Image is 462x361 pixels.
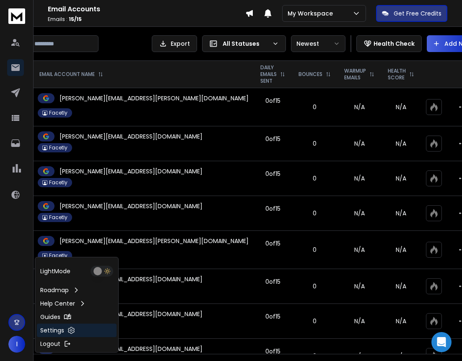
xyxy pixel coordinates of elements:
span: 15 / 15 [69,16,82,23]
p: [PERSON_NAME][EMAIL_ADDRESS][DOMAIN_NAME] [60,202,202,210]
p: Facetly [49,214,67,221]
p: BOUNCES [298,71,322,78]
a: Help Center [37,297,117,310]
p: Logout [40,340,60,348]
div: Open Intercom Messenger [431,332,452,352]
td: N/A [337,269,381,304]
p: HEALTH SCORE [388,68,406,81]
button: I [8,336,25,353]
a: Guides [37,310,117,324]
p: [PERSON_NAME][EMAIL_ADDRESS][PERSON_NAME][DOMAIN_NAME] [60,237,249,245]
p: 0 [297,282,332,290]
p: Guides [40,313,60,321]
p: 0 [297,246,332,254]
p: [PERSON_NAME][EMAIL_ADDRESS][DOMAIN_NAME] [60,132,202,141]
p: Get Free Credits [394,9,441,18]
p: Facetly [49,179,67,186]
p: Emails : [48,16,245,23]
p: 0 [297,317,332,325]
div: 0 of 15 [265,312,280,321]
p: DAILY EMAILS SENT [260,64,277,84]
p: [PERSON_NAME][EMAIL_ADDRESS][DOMAIN_NAME] [60,310,202,318]
p: Facetly [49,144,67,151]
p: N/A [386,246,416,254]
p: N/A [386,139,416,148]
td: N/A [337,161,381,196]
p: Help Center [40,299,75,308]
p: N/A [386,174,416,183]
p: N/A [386,282,416,290]
td: N/A [337,126,381,161]
p: 0 [297,174,332,183]
p: N/A [386,317,416,325]
td: N/A [337,196,381,231]
div: 0 of 15 [265,239,280,248]
p: [PERSON_NAME][EMAIL_ADDRESS][DOMAIN_NAME] [60,167,202,175]
td: N/A [337,304,381,339]
div: 0 of 15 [265,170,280,178]
div: 0 of 15 [265,135,280,143]
p: Roadmap [40,286,69,294]
p: [PERSON_NAME][EMAIL_ADDRESS][PERSON_NAME][DOMAIN_NAME] [60,94,249,102]
div: 0 of 15 [265,347,280,356]
td: N/A [337,231,381,269]
p: N/A [386,352,416,360]
p: N/A [386,209,416,217]
p: My Workspace [288,9,336,18]
p: WARMUP EMAILS [344,68,366,81]
p: Facetly [49,252,67,259]
h1: Email Accounts [48,4,245,14]
img: logo [8,8,25,24]
p: Light Mode [40,267,70,275]
p: 0 [297,103,332,111]
div: 0 of 15 [265,97,280,105]
p: 0 [297,209,332,217]
p: Settings [40,326,64,335]
button: Export [152,35,197,52]
p: [PERSON_NAME][EMAIL_ADDRESS][DOMAIN_NAME] [60,275,202,283]
div: EMAIL ACCOUNT NAME [39,71,103,78]
p: 0 [297,139,332,148]
p: Facetly [49,110,67,116]
td: N/A [337,88,381,126]
button: Newest [291,35,345,52]
p: N/A [386,103,416,111]
div: 0 of 15 [265,204,280,213]
div: 0 of 15 [265,277,280,286]
p: Health Check [374,39,415,48]
button: Health Check [356,35,422,52]
p: All Statuses [223,39,269,48]
button: Get Free Credits [376,5,447,22]
a: Roadmap [37,283,117,297]
a: Settings [37,324,117,337]
p: [PERSON_NAME][EMAIL_ADDRESS][DOMAIN_NAME] [60,345,202,353]
p: 0 [297,352,332,360]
